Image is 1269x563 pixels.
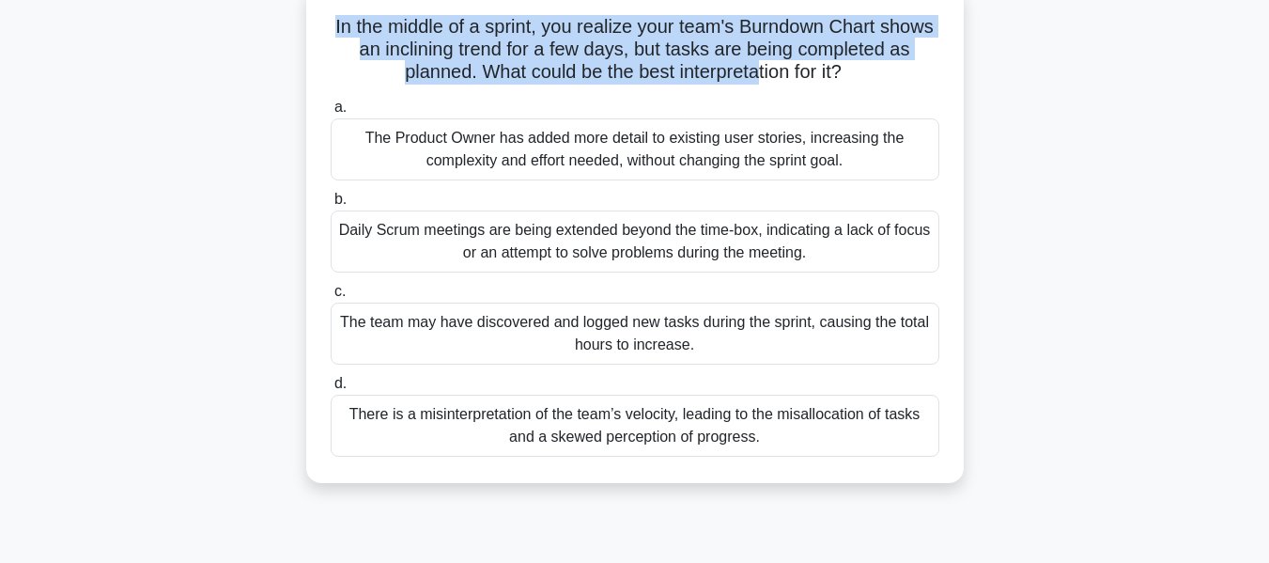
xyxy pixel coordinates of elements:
div: The team may have discovered and logged new tasks during the sprint, causing the total hours to i... [331,303,939,365]
div: Daily Scrum meetings are being extended beyond the time-box, indicating a lack of focus or an att... [331,211,939,273]
span: b. [334,191,347,207]
span: d. [334,375,347,391]
span: a. [334,99,347,115]
h5: In the middle of a sprint, you realize your team's Burndown Chart shows an inclining trend for a ... [329,15,941,85]
div: The Product Owner has added more detail to existing user stories, increasing the complexity and e... [331,118,939,180]
span: c. [334,283,346,299]
div: There is a misinterpretation of the team’s velocity, leading to the misallocation of tasks and a ... [331,395,939,457]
